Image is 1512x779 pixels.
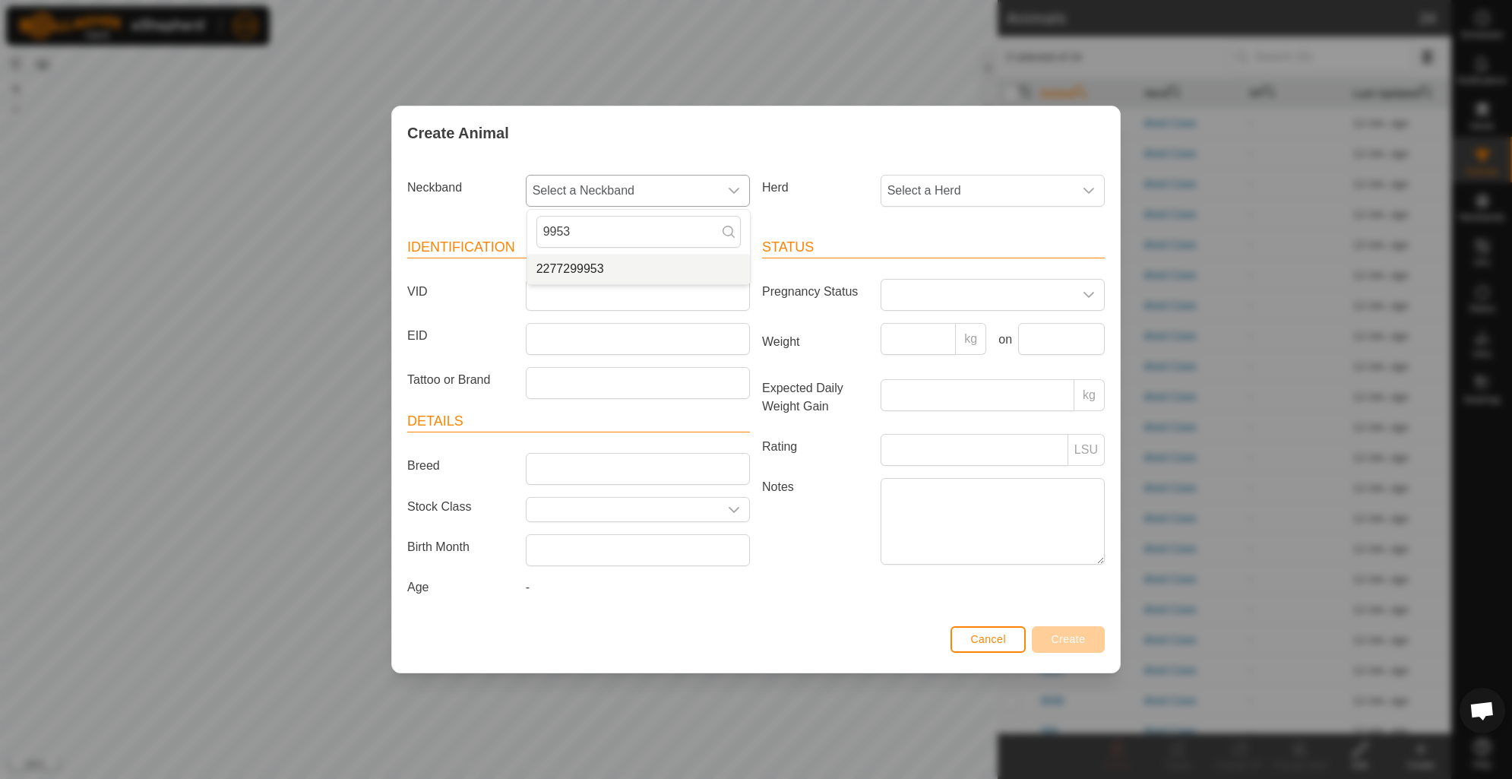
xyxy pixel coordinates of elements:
[1032,626,1105,653] button: Create
[881,176,1074,206] span: Select a Herd
[401,323,520,349] label: EID
[526,581,530,594] span: -
[719,498,749,521] div: dropdown trigger
[756,323,875,361] label: Weight
[756,434,875,460] label: Rating
[401,534,520,560] label: Birth Month
[1068,434,1105,466] p-inputgroup-addon: LSU
[756,279,875,305] label: Pregnancy Status
[527,176,719,206] span: Select a Neckband
[536,260,604,278] span: 2277299953
[762,237,1105,258] header: Status
[1074,379,1105,411] p-inputgroup-addon: kg
[992,331,1012,349] label: on
[719,176,749,206] div: dropdown trigger
[756,175,875,201] label: Herd
[756,478,875,564] label: Notes
[951,626,1026,653] button: Cancel
[1074,176,1104,206] div: dropdown trigger
[407,411,750,432] header: Details
[527,254,750,284] li: 2277299953
[401,367,520,393] label: Tattoo or Brand
[527,254,750,284] ul: Option List
[401,453,520,479] label: Breed
[956,323,986,355] p-inputgroup-addon: kg
[970,633,1006,645] span: Cancel
[401,578,520,597] label: Age
[1074,280,1104,310] div: dropdown trigger
[407,237,750,258] header: Identification
[401,279,520,305] label: VID
[407,122,509,144] span: Create Animal
[401,175,520,201] label: Neckband
[1052,633,1086,645] span: Create
[1460,688,1505,733] div: Open chat
[401,497,520,516] label: Stock Class
[756,379,875,416] label: Expected Daily Weight Gain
